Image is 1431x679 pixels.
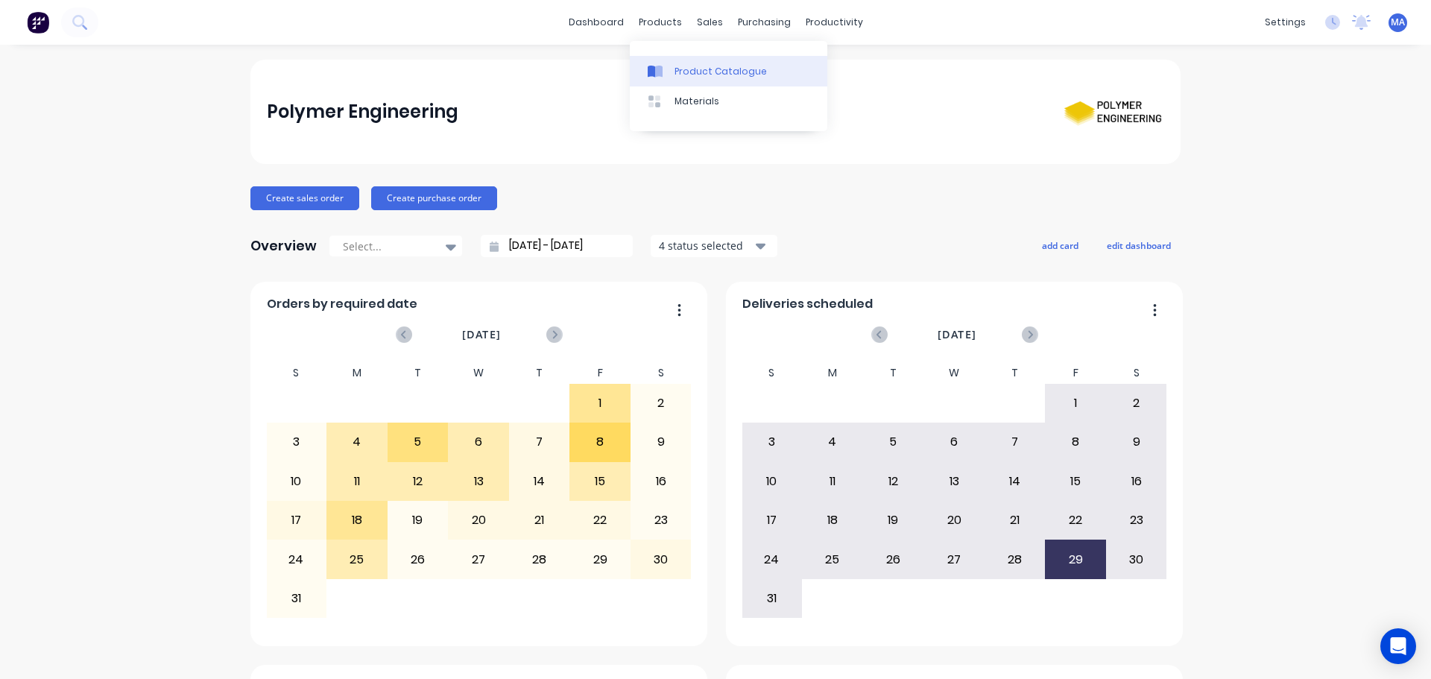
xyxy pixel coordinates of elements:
div: 17 [267,502,326,539]
div: 4 status selected [659,238,753,253]
div: T [388,362,449,384]
div: Product Catalogue [675,65,767,78]
div: 31 [267,580,326,617]
div: 7 [510,423,569,461]
button: 4 status selected [651,235,777,257]
div: 3 [267,423,326,461]
div: S [742,362,803,384]
button: Create purchase order [371,186,497,210]
div: 1 [1046,385,1105,422]
div: 21 [985,502,1045,539]
div: 16 [1107,463,1166,500]
div: 27 [924,540,984,578]
div: Polymer Engineering [267,97,458,127]
div: Materials [675,95,719,108]
span: Deliveries scheduled [742,295,873,313]
img: Polymer Engineering [1060,83,1164,141]
div: 29 [570,540,630,578]
div: 16 [631,463,691,500]
div: 5 [388,423,448,461]
div: 12 [388,463,448,500]
a: Product Catalogue [630,56,827,86]
div: 23 [1107,502,1166,539]
div: 31 [742,580,802,617]
div: 20 [449,502,508,539]
div: M [802,362,863,384]
div: Open Intercom Messenger [1380,628,1416,664]
div: 30 [1107,540,1166,578]
span: MA [1391,16,1405,29]
div: purchasing [730,11,798,34]
div: 20 [924,502,984,539]
div: 25 [327,540,387,578]
div: 30 [631,540,691,578]
div: 18 [803,502,862,539]
div: 21 [510,502,569,539]
div: 4 [327,423,387,461]
div: S [266,362,327,384]
div: 9 [1107,423,1166,461]
div: 4 [803,423,862,461]
div: S [1106,362,1167,384]
div: 23 [631,502,691,539]
div: 17 [742,502,802,539]
div: products [631,11,689,34]
div: 26 [864,540,923,578]
button: edit dashboard [1097,236,1181,255]
div: S [631,362,692,384]
div: 12 [864,463,923,500]
div: 18 [327,502,387,539]
div: 29 [1046,540,1105,578]
div: T [985,362,1046,384]
span: [DATE] [938,326,976,343]
div: 26 [388,540,448,578]
div: sales [689,11,730,34]
div: 6 [449,423,508,461]
div: 22 [570,502,630,539]
div: 11 [327,463,387,500]
div: 10 [742,463,802,500]
div: 8 [1046,423,1105,461]
div: Overview [250,231,317,261]
div: 9 [631,423,691,461]
span: [DATE] [462,326,501,343]
div: T [509,362,570,384]
div: 10 [267,463,326,500]
div: 13 [924,463,984,500]
button: add card [1032,236,1088,255]
div: 25 [803,540,862,578]
div: 27 [449,540,508,578]
div: 28 [985,540,1045,578]
div: 1 [570,385,630,422]
div: 7 [985,423,1045,461]
div: F [1045,362,1106,384]
div: settings [1257,11,1313,34]
div: 19 [864,502,923,539]
span: Orders by required date [267,295,417,313]
div: 6 [924,423,984,461]
div: 13 [449,463,508,500]
div: W [923,362,985,384]
img: Factory [27,11,49,34]
div: 14 [985,463,1045,500]
div: productivity [798,11,871,34]
a: Materials [630,86,827,116]
div: 19 [388,502,448,539]
div: 14 [510,463,569,500]
div: T [863,362,924,384]
div: 15 [1046,463,1105,500]
a: dashboard [561,11,631,34]
div: 2 [631,385,691,422]
div: F [569,362,631,384]
div: 11 [803,463,862,500]
div: 24 [742,540,802,578]
div: 5 [864,423,923,461]
div: 22 [1046,502,1105,539]
div: 2 [1107,385,1166,422]
div: 3 [742,423,802,461]
div: 8 [570,423,630,461]
div: 28 [510,540,569,578]
button: Create sales order [250,186,359,210]
div: 24 [267,540,326,578]
div: 15 [570,463,630,500]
